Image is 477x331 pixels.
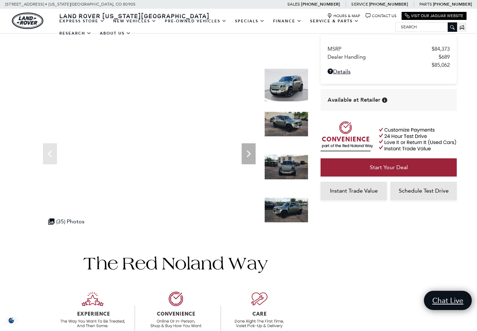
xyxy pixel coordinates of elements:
a: [PHONE_NUMBER] [369,1,408,7]
img: Opt-Out Icon [3,317,20,324]
a: Research [55,27,96,39]
a: Pre-Owned Vehicles [161,15,231,27]
a: Hours & Map [327,13,360,19]
div: Next [242,143,256,164]
img: Land Rover [12,13,43,29]
a: New Vehicles [109,15,161,27]
a: [PHONE_NUMBER] [301,1,340,7]
a: Specials [231,15,269,27]
span: MSRP [328,46,432,52]
img: New 2025 Pangea Green LAND ROVER S image 2 [264,111,308,137]
nav: Main Navigation [55,15,395,39]
a: Instant Trade Value [321,182,387,200]
section: Click to Open Cookie Consent Modal [3,317,20,324]
span: $689 [439,54,450,60]
a: Details [328,68,450,75]
span: Available at Retailer [328,96,380,104]
span: $84,373 [432,46,450,52]
a: Land Rover [US_STATE][GEOGRAPHIC_DATA] [55,12,214,20]
span: Sales [287,2,300,7]
input: Search [396,23,457,31]
a: Dealer Handling $689 [328,54,450,60]
span: Parts [419,2,432,7]
img: New 2025 Pangea Green LAND ROVER S image 3 [264,154,308,180]
div: Vehicle is in stock and ready for immediate delivery. Due to demand, availability is subject to c... [382,98,387,103]
span: Start Your Deal [370,164,408,171]
a: [PHONE_NUMBER] [433,1,472,7]
a: Chat Live [424,291,472,310]
span: Schedule Test Drive [399,187,449,194]
div: (35) Photos [45,215,88,228]
a: Visit Our Jaguar Website [405,13,463,19]
a: land-rover [12,13,43,29]
a: $85,062 [328,62,450,68]
img: New 2025 Pangea Green LAND ROVER S image 4 [264,197,308,223]
span: Instant Trade Value [330,187,378,194]
a: [STREET_ADDRESS] • [US_STATE][GEOGRAPHIC_DATA], CO 80905 [5,2,135,7]
a: About Us [96,27,135,39]
img: New 2025 Pangea Green LAND ROVER S image 1 [264,69,308,102]
span: Service [351,2,368,7]
span: Dealer Handling [328,54,439,60]
span: Chat Live [429,296,467,305]
iframe: Interactive Walkaround/Photo gallery of the vehicle/product [39,69,259,233]
span: Land Rover [US_STATE][GEOGRAPHIC_DATA] [59,12,210,20]
span: $85,062 [432,62,450,68]
a: Finance [269,15,306,27]
iframe: YouTube video player [321,203,457,314]
a: Schedule Test Drive [390,182,457,200]
a: Start Your Deal [321,158,457,177]
a: EXPRESS STORE [55,15,109,27]
a: Contact Us [366,13,396,19]
a: Service & Parts [306,15,363,27]
a: MSRP $84,373 [328,46,450,52]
